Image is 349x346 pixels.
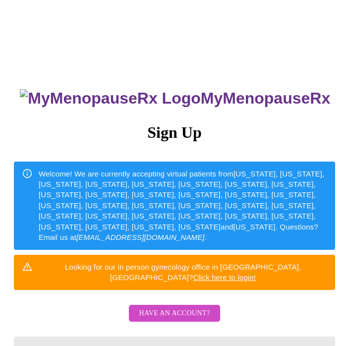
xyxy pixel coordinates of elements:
button: Have an account? [129,305,220,322]
a: Click here to login! [193,273,256,282]
h3: MyMenopauseRx [15,89,336,108]
span: Have an account? [139,307,210,320]
em: [EMAIL_ADDRESS][DOMAIN_NAME] [76,233,205,241]
a: Have an account? [126,315,222,324]
div: Looking for our in person gynecology office in [GEOGRAPHIC_DATA], [GEOGRAPHIC_DATA]? [39,258,327,287]
div: Welcome! We are currently accepting virtual patients from [US_STATE], [US_STATE], [US_STATE], [US... [39,165,327,247]
h3: Sign Up [14,123,335,142]
img: MyMenopauseRx Logo [20,89,200,108]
